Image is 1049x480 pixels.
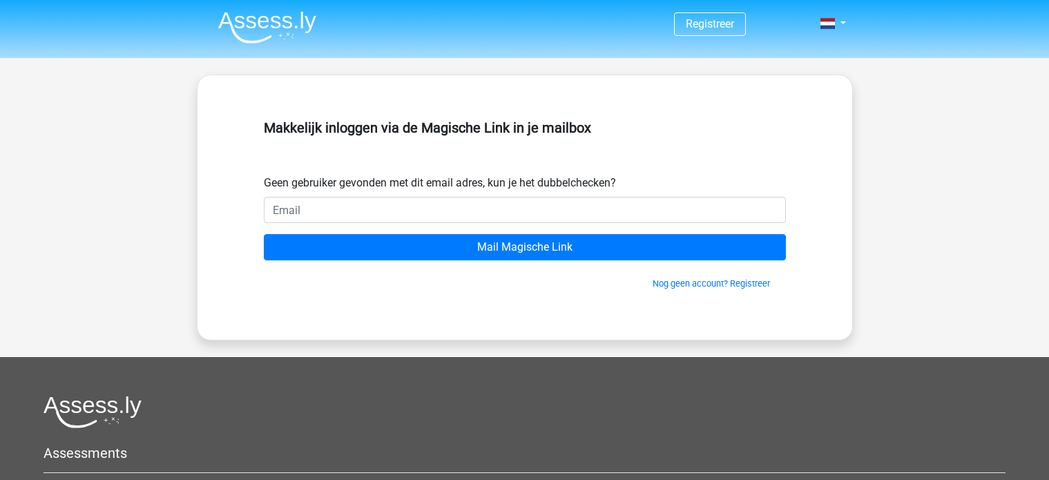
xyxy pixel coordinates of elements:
img: Assessly [218,11,316,44]
img: Assessly logo [44,396,142,428]
h5: Makkelijk inloggen via de Magische Link in je mailbox [264,119,786,136]
div: Geen gebruiker gevonden met dit email adres, kun je het dubbelchecken? [264,175,786,191]
input: Mail Magische Link [264,234,786,260]
a: Registreer [686,17,734,30]
input: Email [264,197,786,223]
h5: Assessments [44,445,1005,461]
a: Nog geen account? Registreer [653,278,770,289]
